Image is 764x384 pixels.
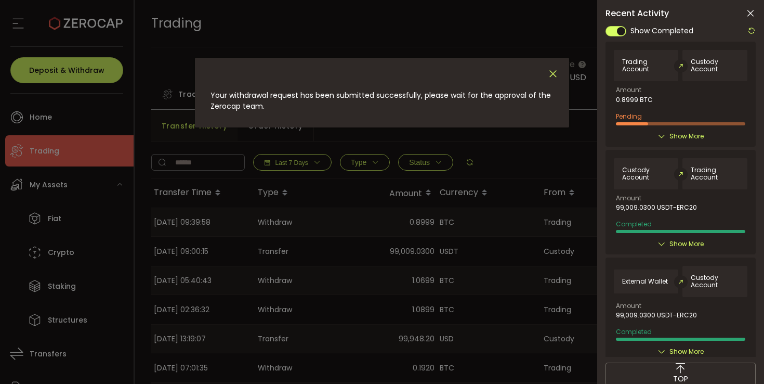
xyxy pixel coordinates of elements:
span: External Wallet [622,278,668,285]
span: Custody Account [622,167,670,181]
span: Amount [616,303,641,309]
span: Recent Activity [605,9,669,18]
span: Show More [669,347,704,357]
span: Trading Account [622,58,670,73]
span: Your withdrawal request has been submitted successfully, please wait for the approval of the Zero... [210,90,551,111]
span: Completed [616,220,652,228]
span: Completed [616,327,652,336]
span: 99,009.0300 USDT-ERC20 [616,204,697,211]
iframe: Chat Widget [712,334,764,384]
span: Show More [669,131,704,142]
button: Close [547,68,559,80]
div: dialog [195,58,569,127]
span: Amount [616,195,641,201]
span: Custody Account [691,58,739,73]
span: 99,009.0300 USDT-ERC20 [616,312,697,319]
span: 0.8999 BTC [616,96,653,104]
span: Trading Account [691,167,739,181]
span: Show More [669,239,704,249]
span: Show Completed [630,25,693,36]
span: Custody Account [691,274,739,289]
span: Pending [616,112,642,121]
span: Amount [616,87,641,93]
